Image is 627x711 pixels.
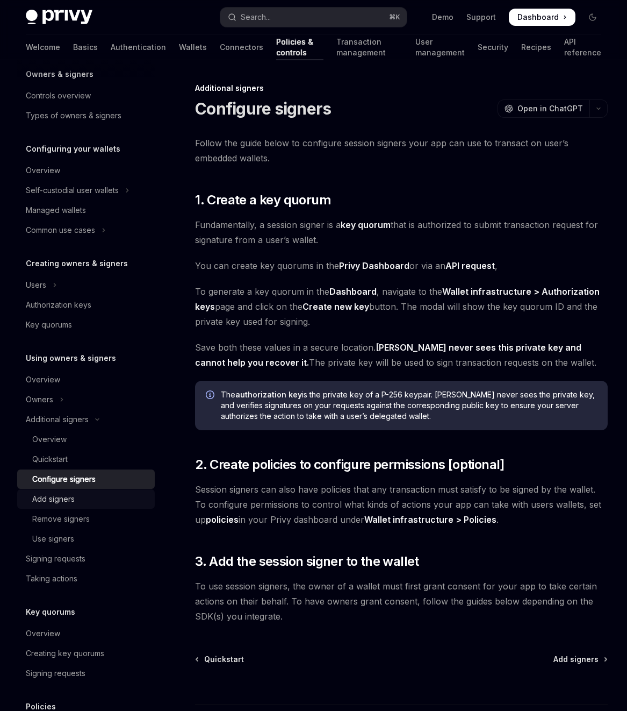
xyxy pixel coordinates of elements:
[179,34,207,60] a: Wallets
[17,201,155,220] a: Managed wallets
[26,627,60,640] div: Overview
[17,221,155,240] button: Toggle Common use cases section
[26,606,75,618] h5: Key quorums
[196,654,244,665] a: Quickstart
[195,342,581,368] strong: [PERSON_NAME] never sees this private key and cannot help you recover it.
[195,340,608,370] span: Save both these values in a secure location. The private key will be used to sign transaction req...
[445,260,495,272] a: API request
[241,11,271,24] div: Search...
[206,514,239,525] a: policies
[517,12,559,23] span: Dashboard
[364,514,496,525] strong: Wallet infrastructure > Policies
[195,191,331,209] span: 1. Create a key quorum
[26,10,92,25] img: dark logo
[26,318,72,331] div: Key quorums
[26,184,119,197] div: Self-custodial user wallets
[564,34,601,60] a: API reference
[432,12,453,23] a: Demo
[498,99,589,118] button: Open in ChatGPT
[17,295,155,315] a: Authorization keys
[17,106,155,125] a: Types of owners & signers
[195,217,608,247] span: Fundamentally, a session signer is a that is authorized to submit transaction request for signatu...
[32,493,75,506] div: Add signers
[195,456,505,473] span: 2. Create policies to configure permissions [optional]
[195,579,608,624] span: To use session signers, the owner of a wallet must first grant consent for your app to take certa...
[26,279,46,291] div: Users
[32,532,74,545] div: Use signers
[73,34,98,60] a: Basics
[26,164,60,177] div: Overview
[195,258,608,273] span: You can create key quorums in the or via an ,
[17,509,155,529] a: Remove signers
[235,390,302,399] strong: authorization key
[17,664,155,683] a: Signing requests
[17,181,155,200] button: Toggle Self-custodial user wallets section
[32,513,90,525] div: Remove signers
[17,569,155,588] a: Taking actions
[26,109,121,122] div: Types of owners & signers
[220,8,406,27] button: Open search
[17,470,155,489] a: Configure signers
[17,549,155,568] a: Signing requests
[111,34,166,60] a: Authentication
[17,275,155,295] button: Toggle Users section
[26,204,86,217] div: Managed wallets
[509,9,575,26] a: Dashboard
[584,9,601,26] button: Toggle dark mode
[195,136,608,166] span: Follow the guide below to configure session signers your app can use to transact on user’s embedd...
[553,654,607,665] a: Add signers
[32,433,67,446] div: Overview
[26,224,95,237] div: Common use cases
[26,393,53,406] div: Owners
[26,34,60,60] a: Welcome
[206,390,217,401] svg: Info
[17,450,155,469] a: Quickstart
[26,352,116,365] h5: Using owners & signers
[26,89,91,102] div: Controls overview
[195,83,608,94] div: Additional signers
[195,482,608,527] span: Session signers can also have policies that any transaction must satisfy to be signed by the wall...
[302,301,369,312] strong: Create new key
[26,552,85,565] div: Signing requests
[17,529,155,549] a: Use signers
[336,34,402,60] a: Transaction management
[17,489,155,509] a: Add signers
[17,430,155,449] a: Overview
[17,86,155,105] a: Controls overview
[415,34,465,60] a: User management
[517,103,583,114] span: Open in ChatGPT
[26,373,60,386] div: Overview
[341,219,391,231] a: key quorum
[521,34,551,60] a: Recipes
[389,13,400,22] span: ⌘ K
[17,370,155,389] a: Overview
[26,572,77,585] div: Taking actions
[329,286,377,297] a: Dashboard
[17,624,155,643] a: Overview
[195,99,331,118] h1: Configure signers
[478,34,508,60] a: Security
[17,644,155,663] a: Creating key quorums
[26,413,89,426] div: Additional signers
[32,473,96,486] div: Configure signers
[26,667,85,680] div: Signing requests
[195,284,608,329] span: To generate a key quorum in the , navigate to the page and click on the button. The modal will sh...
[26,647,104,660] div: Creating key quorums
[195,553,419,570] span: 3. Add the session signer to the wallet
[466,12,496,23] a: Support
[32,453,68,466] div: Quickstart
[276,34,323,60] a: Policies & controls
[26,143,120,155] h5: Configuring your wallets
[26,298,91,311] div: Authorization keys
[220,34,263,60] a: Connectors
[17,161,155,180] a: Overview
[339,260,409,272] a: Privy Dashboard
[17,390,155,409] button: Toggle Owners section
[221,389,597,422] span: The is the private key of a P-256 keypair. [PERSON_NAME] never sees the private key, and verifies...
[204,654,244,665] span: Quickstart
[17,315,155,335] a: Key quorums
[26,257,128,270] h5: Creating owners & signers
[17,410,155,429] button: Toggle Additional signers section
[553,654,599,665] span: Add signers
